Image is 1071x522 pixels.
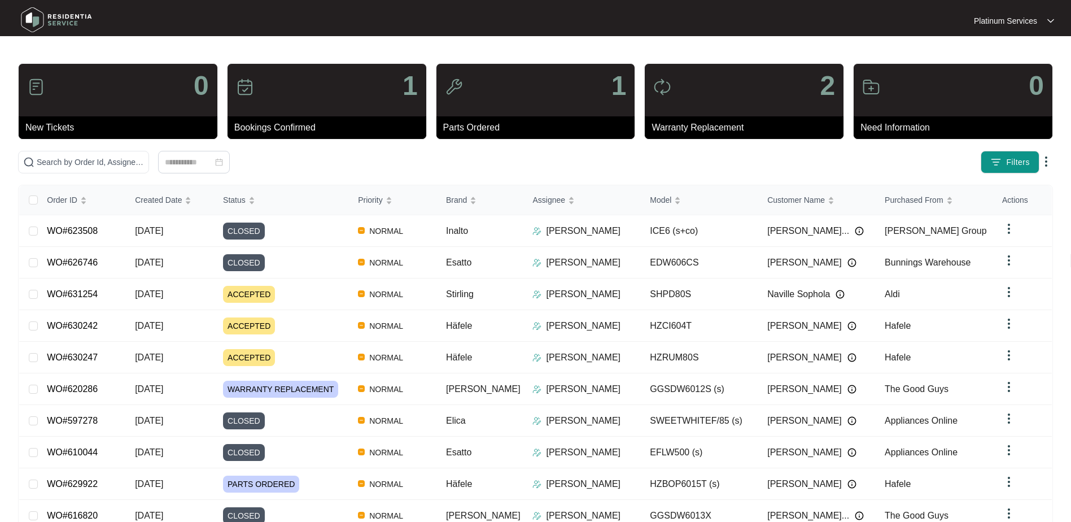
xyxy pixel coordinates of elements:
span: NORMAL [365,382,408,396]
p: 0 [194,72,209,99]
span: NORMAL [365,224,408,238]
th: Status [214,185,349,215]
a: WO#620286 [47,384,98,394]
img: dropdown arrow [1002,475,1016,489]
img: dropdown arrow [1002,349,1016,362]
span: [DATE] [135,447,163,457]
span: [PERSON_NAME] [767,382,842,396]
a: WO#623508 [47,226,98,236]
img: dropdown arrow [1047,18,1054,24]
img: icon [445,78,463,96]
img: Vercel Logo [358,259,365,266]
span: Brand [446,194,467,206]
img: Vercel Logo [358,417,365,424]
img: Assigner Icon [532,385,541,394]
span: ACCEPTED [223,349,275,366]
span: NORMAL [365,351,408,364]
td: EFLW500 (s) [641,437,758,468]
span: [PERSON_NAME] Group [885,226,987,236]
a: WO#597278 [47,416,98,425]
span: Stirling [446,289,474,299]
img: Assigner Icon [532,416,541,425]
span: [DATE] [135,416,163,425]
span: Filters [1006,156,1030,168]
img: Info icon [847,385,856,394]
img: search-icon [23,156,34,168]
span: The Good Guys [885,511,948,520]
td: SHPD80S [641,279,758,310]
img: Vercel Logo [358,227,365,234]
a: WO#629922 [47,479,98,489]
span: ACCEPTED [223,286,275,303]
img: filter icon [990,156,1002,168]
a: WO#630247 [47,353,98,362]
span: [DATE] [135,321,163,330]
span: NORMAL [365,446,408,459]
td: SWEETWHITEF/85 (s) [641,405,758,437]
span: [PERSON_NAME] [446,384,521,394]
th: Actions [993,185,1052,215]
span: Order ID [47,194,77,206]
img: Info icon [836,290,845,299]
span: [DATE] [135,479,163,489]
span: [PERSON_NAME] [767,414,842,428]
span: ACCEPTED [223,317,275,334]
p: New Tickets [25,121,217,134]
img: Assigner Icon [532,511,541,520]
span: [DATE] [135,289,163,299]
img: Vercel Logo [358,512,365,519]
p: [PERSON_NAME] [546,288,620,301]
th: Model [641,185,758,215]
td: HZBOP6015T (s) [641,468,758,500]
img: Assigner Icon [532,353,541,362]
a: WO#616820 [47,511,98,520]
span: CLOSED [223,412,265,429]
a: WO#631254 [47,289,98,299]
img: dropdown arrow [1002,507,1016,520]
img: icon [27,78,45,96]
span: Hafele [885,353,911,362]
p: [PERSON_NAME] [546,446,620,459]
img: Info icon [855,511,864,520]
p: Warranty Replacement [652,121,843,134]
th: Customer Name [758,185,876,215]
img: dropdown arrow [1002,380,1016,394]
th: Purchased From [876,185,993,215]
p: 0 [1029,72,1044,99]
th: Brand [437,185,523,215]
span: The Good Guys [885,384,948,394]
img: Vercel Logo [358,354,365,360]
span: Elica [446,416,466,425]
th: Priority [349,185,437,215]
p: Bookings Confirmed [234,121,426,134]
img: Info icon [847,353,856,362]
td: EDW606CS [641,247,758,279]
img: Vercel Logo [358,322,365,329]
th: Created Date [126,185,214,215]
span: [DATE] [135,226,163,236]
img: icon [862,78,880,96]
p: [PERSON_NAME] [546,319,620,333]
span: Bunnings Warehouse [885,258,971,267]
p: [PERSON_NAME] [546,414,620,428]
img: Assigner Icon [532,258,541,267]
span: Hafele [885,321,911,330]
img: Info icon [847,258,856,267]
td: ICE6 (s+co) [641,215,758,247]
span: CLOSED [223,254,265,271]
p: 2 [820,72,835,99]
img: dropdown arrow [1002,222,1016,236]
span: Esatto [446,258,471,267]
span: Naville Sophola [767,288,830,301]
span: CLOSED [223,444,265,461]
span: Purchased From [885,194,943,206]
th: Assignee [523,185,641,215]
span: [DATE] [135,258,163,267]
span: [DATE] [135,511,163,520]
p: Platinum Services [974,15,1037,27]
a: WO#626746 [47,258,98,267]
span: [PERSON_NAME] [767,446,842,459]
span: Created Date [135,194,182,206]
img: Info icon [847,448,856,457]
th: Order ID [38,185,126,215]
